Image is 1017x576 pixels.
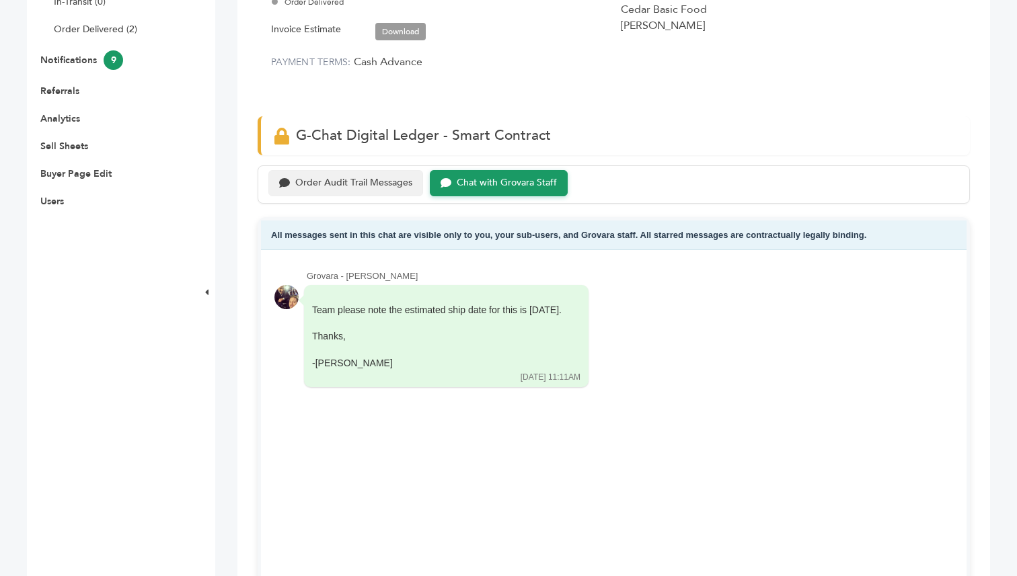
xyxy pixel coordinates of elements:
[621,17,957,34] div: [PERSON_NAME]
[40,140,88,153] a: Sell Sheets
[354,54,422,69] span: Cash Advance
[295,177,412,189] div: Order Audit Trail Messages
[261,220,967,251] div: All messages sent in this chat are visible only to you, your sub-users, and Grovara staff. All st...
[312,357,562,370] div: -[PERSON_NAME]
[621,1,957,17] div: Cedar Basic Food
[40,54,123,67] a: Notifications9
[457,177,557,189] div: Chat with Grovara Staff
[296,126,551,145] span: G-Chat Digital Ledger - Smart Contract
[307,270,953,282] div: Grovara - [PERSON_NAME]
[40,195,64,208] a: Users
[54,23,137,36] a: Order Delivered (2)
[271,22,341,38] label: Invoice Estimate
[312,304,562,370] div: Team please note the estimated ship date for this is [DATE].
[40,85,79,97] a: Referrals
[521,372,580,383] div: [DATE] 11:11AM
[40,112,80,125] a: Analytics
[312,330,562,343] div: Thanks,
[40,167,112,180] a: Buyer Page Edit
[375,23,426,40] a: Download
[271,56,351,69] label: PAYMENT TERMS:
[104,50,123,70] span: 9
